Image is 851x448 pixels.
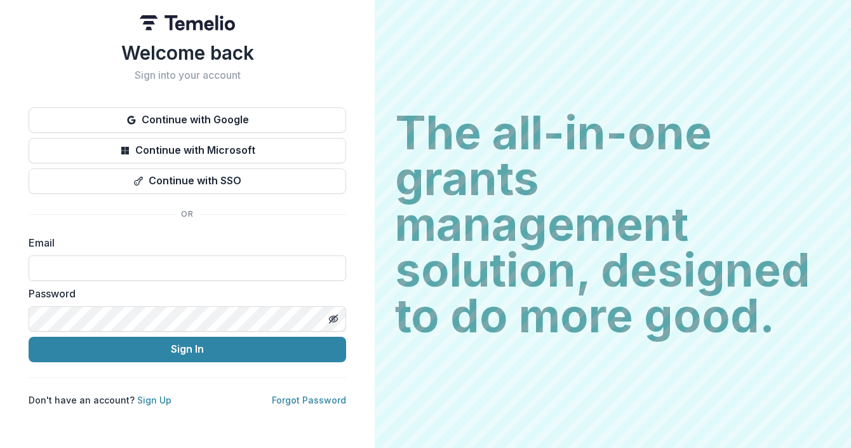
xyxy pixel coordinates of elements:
a: Forgot Password [272,395,346,405]
button: Sign In [29,337,346,362]
a: Sign Up [137,395,171,405]
p: Don't have an account? [29,393,171,407]
button: Continue with Google [29,107,346,133]
button: Toggle password visibility [323,309,344,329]
img: Temelio [140,15,235,31]
label: Email [29,235,338,250]
h2: Sign into your account [29,69,346,81]
label: Password [29,286,338,301]
h1: Welcome back [29,41,346,64]
button: Continue with SSO [29,168,346,194]
button: Continue with Microsoft [29,138,346,163]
